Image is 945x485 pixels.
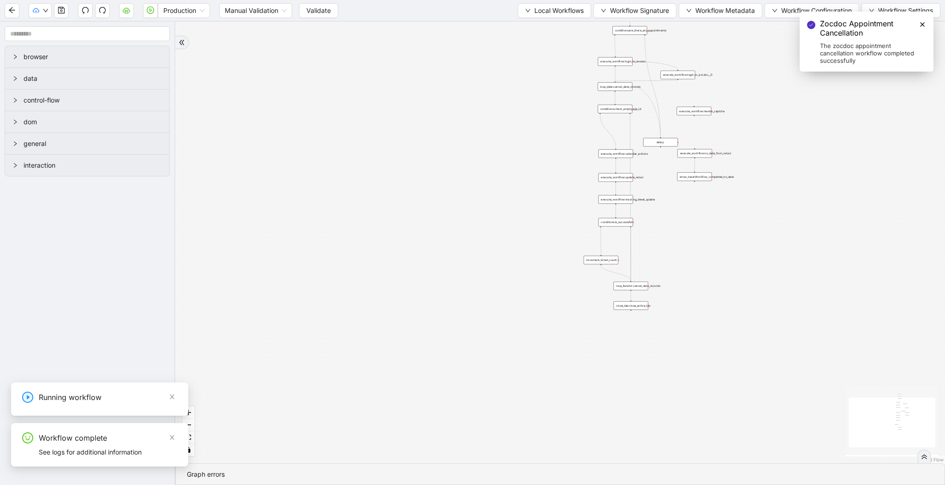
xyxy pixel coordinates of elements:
[593,3,676,18] button: downWorkflow Signature
[645,36,660,137] g: Edge from conditions:are_there_any_appointments to delay:
[12,163,18,168] span: right
[169,394,175,400] span: close
[634,61,678,70] g: Edge from execute_workflow:login_to_zocdoc to execute_workflow:login_to_zocdoc__0
[614,282,648,291] div: loop_iterator:cancel_data_records
[630,114,631,281] g: Edge from conditions:check_empty_app_id to loop_iterator:cancel_data_records
[601,265,631,281] g: Edge from increment_ticket_count: to loop_iterator:cancel_data_records
[679,3,762,18] button: downWorkflow Metadata
[598,82,632,91] div: loop_data:cancel_data_records
[182,419,194,431] button: zoom out
[598,57,633,66] div: execute_workflow:login_to_zocdoc
[12,54,18,60] span: right
[628,313,634,319] span: plus-circle
[22,432,33,443] span: smile
[660,71,695,79] div: execute_workflow:login_to_zocdoc__0
[612,26,647,35] div: conditions:are_there_any_appointments
[225,4,287,18] span: Manual Validation
[33,7,39,14] span: cloud-upload
[598,173,633,182] div: execute_workflow:update_retool
[677,149,712,158] div: execute_workflow:no_data_from_retool
[179,39,185,46] span: double-right
[24,73,162,84] span: data
[182,444,194,456] button: toggle interactivity
[43,8,48,13] span: down
[820,42,914,64] div: The zocdoc appointment cancellation workflow completed successfully
[187,469,933,479] div: Graph errors
[12,141,18,146] span: right
[95,3,110,18] button: redo
[169,434,175,441] span: close
[615,80,678,81] g: Edge from execute_workflow:login_to_zocdoc__0 to loop_data:cancel_data_records
[643,138,678,147] div: delay:
[598,218,633,226] div: conditions:is_successfull
[119,3,134,18] button: cloud-server
[820,19,914,37] div: Zocdoc Appointment Cancellation
[24,52,162,62] span: browser
[584,256,618,265] div: increment_ticket_count:
[5,68,169,89] div: data
[600,114,616,149] g: Edge from conditions:check_empty_app_id to execute_workflow:calendar_actions
[695,6,755,16] span: Workflow Metadata
[692,184,698,190] span: plus-circle
[525,8,531,13] span: down
[598,105,632,114] div: conditions:check_empty_app_id
[610,6,669,16] span: Workflow Signature
[123,6,130,14] span: cloud-server
[182,431,194,444] button: fit view
[920,457,944,462] a: React Flow attribution
[772,8,778,13] span: down
[5,155,169,176] div: interaction
[54,3,69,18] button: save
[12,119,18,125] span: right
[5,3,19,18] button: arrow-left
[8,6,16,14] span: arrow-left
[12,97,18,103] span: right
[5,90,169,111] div: control-flow
[299,3,338,18] button: Validate
[24,139,162,149] span: general
[5,46,169,67] div: browser
[614,301,648,310] div: close_tab:close_active_tab
[5,111,169,133] div: dom
[601,8,606,13] span: down
[658,150,664,156] span: plus-circle
[39,432,177,443] div: Workflow complete
[598,195,633,204] div: execute_workflow:tracking_sheet_update
[143,3,158,18] button: play-circle
[677,172,712,181] div: show_toast:Workflow_completed_no_data
[518,3,591,18] button: downLocal Workflows
[921,454,927,460] span: double-right
[39,447,177,457] div: See logs for additional information
[691,119,697,125] span: plus-circle
[643,138,678,147] div: delay:plus-circle
[78,3,93,18] button: undo
[22,392,33,403] span: play-circle
[24,160,162,170] span: interaction
[24,95,162,105] span: control-flow
[163,4,204,18] span: Production
[686,8,692,13] span: down
[614,301,648,310] div: close_tab:close_active_tabplus-circle
[99,6,106,14] span: redo
[534,6,584,16] span: Local Workflows
[306,6,331,16] span: Validate
[82,6,89,14] span: undo
[677,107,712,115] div: execute_workflow:handle_captcha
[24,117,162,127] span: dom
[39,392,177,403] div: Running workflow
[781,6,852,16] span: Workflow Configuration
[598,149,633,158] div: execute_workflow:calendar_actions
[147,6,154,14] span: play-circle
